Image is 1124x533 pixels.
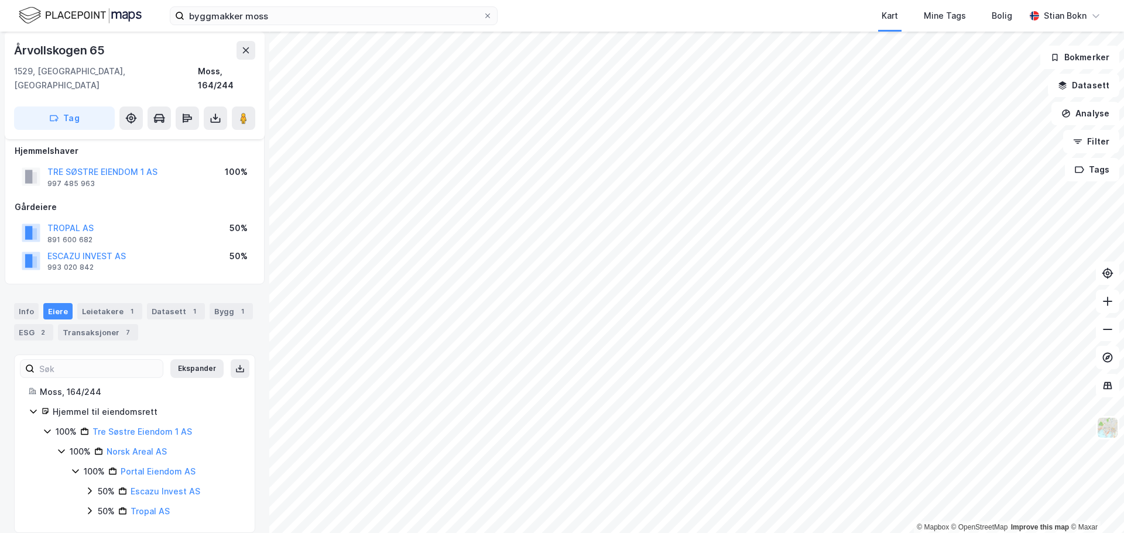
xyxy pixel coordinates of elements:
[1063,130,1119,153] button: Filter
[917,523,949,531] a: Mapbox
[47,235,92,245] div: 891 600 682
[35,360,163,377] input: Søk
[992,9,1012,23] div: Bolig
[15,144,255,158] div: Hjemmelshaver
[47,263,94,272] div: 993 020 842
[924,9,966,23] div: Mine Tags
[37,326,49,338] div: 2
[47,179,95,188] div: 997 485 963
[14,64,198,92] div: 1529, [GEOGRAPHIC_DATA], [GEOGRAPHIC_DATA]
[14,41,107,60] div: Årvollskogen 65
[58,324,138,341] div: Transaksjoner
[126,305,138,317] div: 1
[40,385,241,399] div: Moss, 164/244
[1065,158,1119,181] button: Tags
[19,5,142,26] img: logo.f888ab2527a4732fd821a326f86c7f29.svg
[1096,417,1119,439] img: Z
[70,445,91,459] div: 100%
[53,405,241,419] div: Hjemmel til eiendomsrett
[225,165,248,179] div: 100%
[98,504,115,518] div: 50%
[198,64,255,92] div: Moss, 164/244
[77,303,142,319] div: Leietakere
[1065,477,1124,533] iframe: Chat Widget
[1040,46,1119,69] button: Bokmerker
[147,303,205,319] div: Datasett
[14,106,115,130] button: Tag
[107,446,167,456] a: Norsk Areal AS
[15,200,255,214] div: Gårdeiere
[170,359,224,378] button: Ekspander
[131,506,170,516] a: Tropal AS
[882,9,898,23] div: Kart
[1051,102,1119,125] button: Analyse
[131,486,200,496] a: Escazu Invest AS
[1011,523,1069,531] a: Improve this map
[121,466,196,476] a: Portal Eiendom AS
[1044,9,1087,23] div: Stian Bokn
[210,303,253,319] div: Bygg
[122,326,133,338] div: 7
[14,303,39,319] div: Info
[229,249,248,263] div: 50%
[43,303,73,319] div: Eiere
[56,425,77,439] div: 100%
[14,324,53,341] div: ESG
[229,221,248,235] div: 50%
[237,305,248,317] div: 1
[184,7,483,25] input: Søk på adresse, matrikkel, gårdeiere, leietakere eller personer
[84,465,105,479] div: 100%
[189,305,200,317] div: 1
[1065,477,1124,533] div: Kontrollprogram for chat
[98,484,115,498] div: 50%
[951,523,1008,531] a: OpenStreetMap
[1048,74,1119,97] button: Datasett
[92,427,192,436] a: Tre Søstre Eiendom 1 AS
